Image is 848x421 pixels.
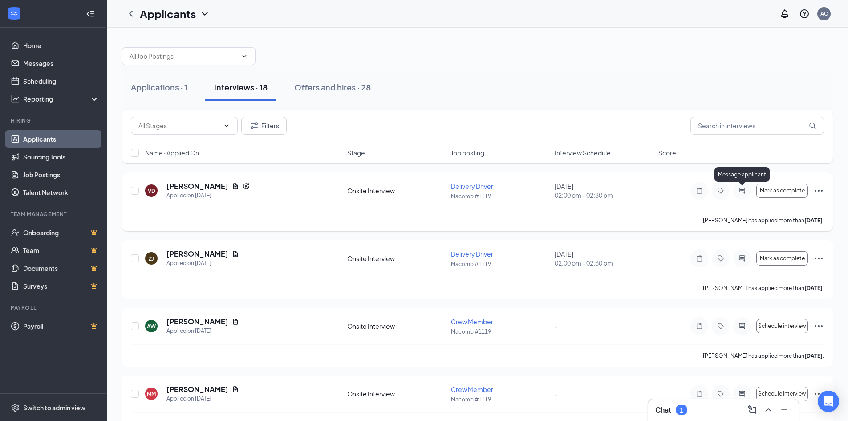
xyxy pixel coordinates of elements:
[126,8,136,19] svg: ChevronLeft
[23,72,99,90] a: Scheduling
[11,304,97,311] div: Payroll
[86,9,95,18] svg: Collapse
[451,396,549,403] p: Macomb #1119
[715,255,726,262] svg: Tag
[23,403,85,412] div: Switch to admin view
[737,255,747,262] svg: ActiveChat
[451,385,493,393] span: Crew Member
[11,403,20,412] svg: Settings
[451,250,493,258] span: Delivery Driver
[23,37,99,54] a: Home
[555,191,653,200] span: 02:00 pm - 02:30 pm
[23,130,99,148] a: Applicants
[166,384,228,394] h5: [PERSON_NAME]
[249,120,260,131] svg: Filter
[138,121,219,131] input: All Stages
[223,122,230,129] svg: ChevronDown
[23,317,99,335] a: PayrollCrown
[23,94,100,103] div: Reporting
[232,250,239,258] svg: Document
[451,182,493,190] span: Delivery Driver
[715,390,726,397] svg: Tag
[555,390,558,398] span: -
[11,94,20,103] svg: Analysis
[232,318,239,325] svg: Document
[451,148,484,157] span: Job posting
[451,318,493,326] span: Crew Member
[813,321,824,331] svg: Ellipses
[166,249,228,259] h5: [PERSON_NAME]
[714,167,770,182] div: Message applicant
[241,53,248,60] svg: ChevronDown
[777,403,791,417] button: Minimize
[760,188,805,194] span: Mark as complete
[23,259,99,277] a: DocumentsCrown
[23,184,99,201] a: Talent Network
[214,82,268,93] div: Interviews · 18
[451,260,549,268] p: Macomb #1119
[658,148,676,157] span: Score
[694,390,705,397] svg: Note
[23,54,99,72] a: Messages
[347,186,446,195] div: Onsite Interview
[761,403,775,417] button: ChevronUp
[737,323,747,330] svg: ActiveChat
[294,82,371,93] div: Offers and hires · 28
[779,8,790,19] svg: Notifications
[166,181,228,191] h5: [PERSON_NAME]
[756,319,808,333] button: Schedule interview
[804,352,823,359] b: [DATE]
[555,258,653,267] span: 02:00 pm - 02:30 pm
[813,388,824,399] svg: Ellipses
[763,405,774,415] svg: ChevronUp
[690,117,824,135] input: Search in interviews
[131,82,187,93] div: Applications · 1
[147,323,156,330] div: AW
[715,323,726,330] svg: Tag
[555,249,653,267] div: [DATE]
[804,217,823,224] b: [DATE]
[760,255,805,262] span: Mark as complete
[166,259,239,268] div: Applied on [DATE]
[166,394,239,403] div: Applied on [DATE]
[758,391,806,397] span: Schedule interview
[451,192,549,200] p: Macomb #1119
[23,148,99,166] a: Sourcing Tools
[703,284,824,292] p: [PERSON_NAME] has applied more than .
[148,187,155,195] div: VD
[779,405,790,415] svg: Minimize
[347,322,446,331] div: Onsite Interview
[23,277,99,295] a: SurveysCrown
[11,210,97,218] div: Team Management
[799,8,810,19] svg: QuestionInfo
[818,391,839,412] div: Open Intercom Messenger
[555,148,611,157] span: Interview Schedule
[756,387,808,401] button: Schedule interview
[809,122,816,129] svg: MagnifyingGlass
[140,6,196,21] h1: Applicants
[756,184,808,198] button: Mark as complete
[813,185,824,196] svg: Ellipses
[347,389,446,398] div: Onsite Interview
[555,182,653,200] div: [DATE]
[241,117,287,135] button: Filter Filters
[166,191,250,200] div: Applied on [DATE]
[347,254,446,263] div: Onsite Interview
[813,253,824,264] svg: Ellipses
[820,10,828,17] div: AC
[23,166,99,184] a: Job Postings
[232,183,239,190] svg: Document
[347,148,365,157] span: Stage
[451,328,549,335] p: Macomb #1119
[166,317,228,327] h5: [PERSON_NAME]
[745,403,759,417] button: ComposeMessage
[694,323,705,330] svg: Note
[703,352,824,360] p: [PERSON_NAME] has applied more than .
[655,405,671,415] h3: Chat
[737,187,747,194] svg: ActiveChat
[555,322,558,330] span: -
[147,390,156,398] div: MM
[11,117,97,124] div: Hiring
[130,51,237,61] input: All Job Postings
[10,9,19,18] svg: WorkstreamLogo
